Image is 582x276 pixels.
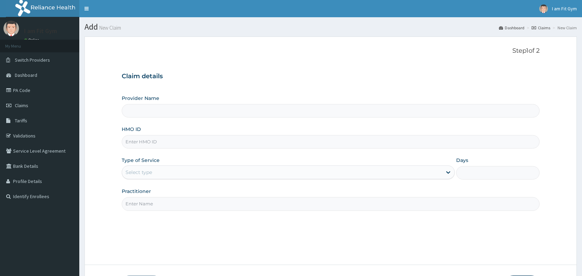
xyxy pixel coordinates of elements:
span: Switch Providers [15,57,50,63]
label: Days [456,157,468,164]
a: Dashboard [499,25,524,31]
span: I am Fit Gym [552,6,577,12]
span: Dashboard [15,72,37,78]
label: Type of Service [122,157,160,164]
img: User Image [3,21,19,36]
h3: Claim details [122,73,540,80]
h1: Add [84,22,577,31]
label: Practitioner [122,188,151,195]
label: Provider Name [122,95,159,102]
label: HMO ID [122,126,141,133]
a: Claims [532,25,550,31]
div: Select type [126,169,152,176]
li: New Claim [551,25,577,31]
a: Online [24,38,41,42]
p: Step 1 of 2 [122,47,540,55]
span: Tariffs [15,117,27,124]
img: User Image [539,4,548,13]
p: I am Fit Gym [24,28,57,34]
input: Enter Name [122,197,540,211]
span: Claims [15,102,28,109]
input: Enter HMO ID [122,135,540,149]
small: New Claim [98,25,121,30]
